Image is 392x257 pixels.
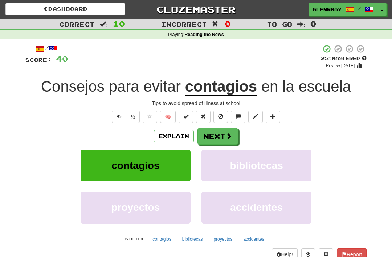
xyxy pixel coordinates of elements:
button: bibliotecas [201,150,311,181]
button: Next [197,128,238,145]
a: Clozemaster [136,3,256,16]
span: evitar [143,78,181,95]
button: bibliotecas [178,234,207,245]
button: Edit sentence (alt+d) [248,111,263,123]
span: 0 [310,19,317,28]
button: Explain [154,130,194,142]
button: proyectos [81,192,191,223]
div: Text-to-speech controls [110,111,140,123]
button: Favorite sentence (alt+f) [143,111,157,123]
u: contagios [185,78,257,96]
button: Play sentence audio (ctl+space) [112,111,126,123]
span: escuela [298,78,351,95]
span: 25 % [321,55,332,61]
div: Tips to avoid spread of illness at school [25,100,367,107]
span: la [282,78,294,95]
strong: Reading the News [184,32,224,37]
span: : [100,21,108,27]
span: Incorrect [161,20,207,28]
span: para [109,78,139,95]
span: : [297,21,305,27]
button: Ignore sentence (alt+i) [213,111,228,123]
span: en [261,78,278,95]
button: proyectos [209,234,236,245]
span: 0 [225,19,231,28]
button: Discuss sentence (alt+u) [231,111,245,123]
span: To go [267,20,292,28]
a: Dashboard [5,3,125,15]
span: 40 [56,54,68,63]
span: glennboy [313,6,342,13]
a: glennboy / [309,3,377,16]
button: Set this sentence to 100% Mastered (alt+m) [179,111,193,123]
span: : [212,21,220,27]
span: bibliotecas [230,160,283,171]
button: Add to collection (alt+a) [266,111,280,123]
span: 10 [113,19,125,28]
span: Consejos [41,78,105,95]
div: / [25,44,68,53]
small: Learn more: [122,236,146,241]
div: Mastered [321,55,367,62]
span: / [358,6,361,11]
button: accidentes [239,234,268,245]
button: 🧠 [160,111,176,123]
span: Correct [59,20,95,28]
button: contagios [81,150,191,181]
button: accidentes [201,192,311,223]
small: Review: [DATE] [326,63,355,68]
button: contagios [148,234,175,245]
button: Reset to 0% Mastered (alt+r) [196,111,211,123]
span: Score: [25,57,52,63]
span: accidentes [230,202,283,213]
span: contagios [111,160,159,171]
button: ½ [126,111,140,123]
span: proyectos [111,202,160,213]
